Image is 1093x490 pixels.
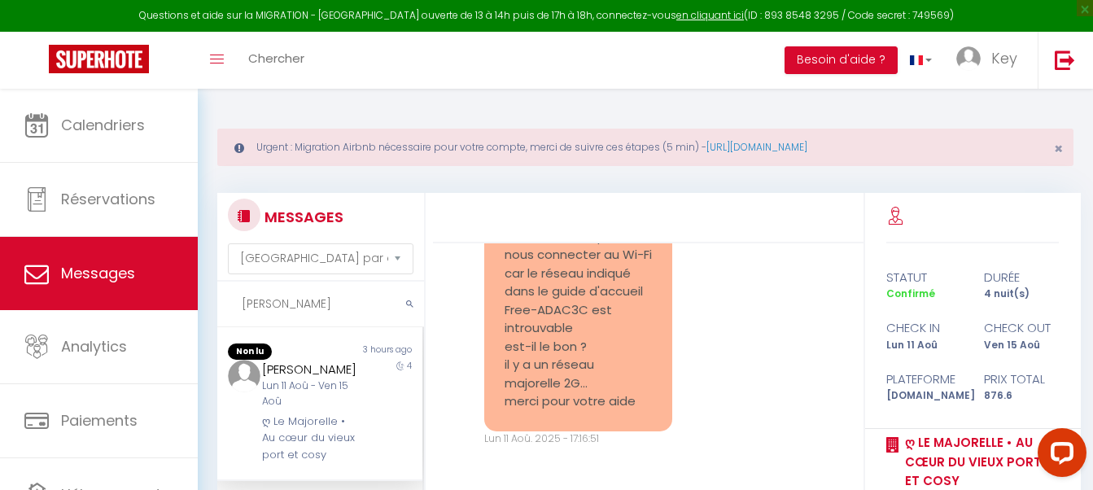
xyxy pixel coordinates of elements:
[876,388,973,404] div: [DOMAIN_NAME]
[876,268,973,287] div: statut
[876,370,973,389] div: Plateforme
[505,228,652,411] pre: nous n'arrivons pas à nous connecter au Wi-Fi car le réseau indiqué dans le guide d'accueil Free-...
[973,318,1069,338] div: check out
[61,410,138,431] span: Paiements
[886,287,935,300] span: Confirmé
[484,431,672,447] div: Lun 11 Aoû. 2025 - 17:16:51
[876,318,973,338] div: check in
[1025,422,1093,490] iframe: LiveChat chat widget
[262,360,361,379] div: [PERSON_NAME]
[1054,138,1063,159] span: ×
[973,338,1069,353] div: Ven 15 Aoû
[61,189,155,209] span: Réservations
[973,268,1069,287] div: durée
[61,263,135,283] span: Messages
[260,199,343,235] h3: MESSAGES
[944,32,1038,89] a: ... Key
[320,343,422,360] div: 3 hours ago
[1055,50,1075,70] img: logout
[262,378,361,409] div: Lun 11 Aoû - Ven 15 Aoû
[236,32,317,89] a: Chercher
[785,46,898,74] button: Besoin d'aide ?
[973,287,1069,302] div: 4 nuit(s)
[973,370,1069,389] div: Prix total
[228,343,272,360] span: Non lu
[228,360,260,392] img: ...
[217,282,424,327] input: Rechercher un mot clé
[1054,142,1063,156] button: Close
[991,48,1017,68] span: Key
[248,50,304,67] span: Chercher
[876,338,973,353] div: Lun 11 Aoû
[61,115,145,135] span: Calendriers
[407,360,412,372] span: 4
[956,46,981,71] img: ...
[61,336,127,357] span: Analytics
[262,413,361,463] div: ღ Le Majorelle • Au cœur du vieux port et cosy
[676,8,744,22] a: en cliquant ici
[49,45,149,73] img: Super Booking
[706,140,807,154] a: [URL][DOMAIN_NAME]
[217,129,1073,166] div: Urgent : Migration Airbnb nécessaire pour votre compte, merci de suivre ces étapes (5 min) -
[973,388,1069,404] div: 876.6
